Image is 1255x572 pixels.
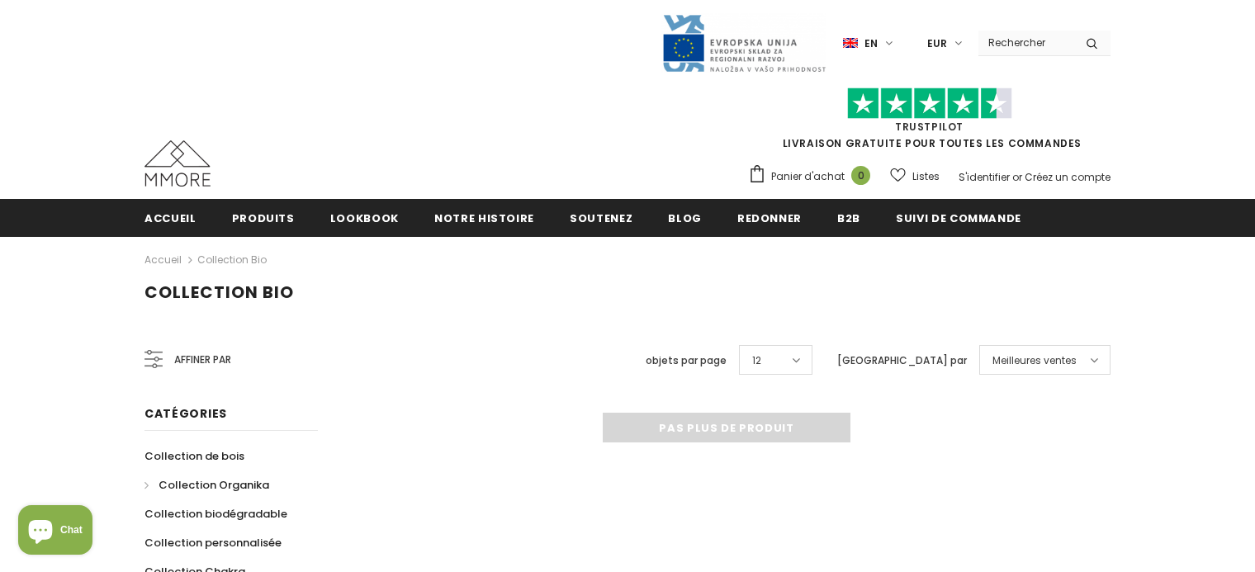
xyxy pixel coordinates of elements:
span: Collection personnalisée [144,535,282,551]
img: Faites confiance aux étoiles pilotes [847,87,1012,120]
span: Suivi de commande [896,210,1021,226]
a: Notre histoire [434,199,534,236]
a: Accueil [144,250,182,270]
a: Lookbook [330,199,399,236]
label: [GEOGRAPHIC_DATA] par [837,352,967,369]
a: Javni Razpis [661,35,826,50]
span: Catégories [144,405,227,422]
span: Collection Bio [144,281,294,304]
span: Collection biodégradable [144,506,287,522]
a: Collection Bio [197,253,267,267]
span: EUR [927,35,947,52]
a: Accueil [144,199,197,236]
a: Listes [890,162,940,191]
a: TrustPilot [895,120,964,134]
span: Lookbook [330,210,399,226]
span: 12 [752,352,761,369]
span: Notre histoire [434,210,534,226]
span: Produits [232,210,295,226]
a: Collection Organika [144,470,269,499]
span: Meilleures ventes [992,352,1077,369]
span: Collection Organika [159,477,269,493]
a: soutenez [570,199,632,236]
img: Javni Razpis [661,13,826,73]
a: Suivi de commande [896,199,1021,236]
a: Collection biodégradable [144,499,287,528]
span: Panier d'achat [771,168,845,185]
a: Blog [668,199,702,236]
span: Affiner par [174,351,231,369]
input: Search Site [978,31,1073,54]
a: Panier d'achat 0 [748,164,878,189]
a: B2B [837,199,860,236]
span: soutenez [570,210,632,226]
label: objets par page [646,352,727,369]
img: Cas MMORE [144,140,211,187]
span: Redonner [737,210,802,226]
a: Collection personnalisée [144,528,282,557]
a: Produits [232,199,295,236]
img: i-lang-1.png [843,36,858,50]
a: Redonner [737,199,802,236]
a: Collection de bois [144,442,244,470]
a: Créez un compte [1025,170,1111,184]
a: S'identifier [959,170,1010,184]
span: Collection de bois [144,448,244,464]
span: LIVRAISON GRATUITE POUR TOUTES LES COMMANDES [748,95,1111,150]
span: Blog [668,210,702,226]
inbox-online-store-chat: Shopify online store chat [13,505,97,559]
span: B2B [837,210,860,226]
span: Accueil [144,210,197,226]
span: en [864,35,878,52]
span: or [1012,170,1022,184]
span: 0 [851,166,870,185]
span: Listes [912,168,940,185]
